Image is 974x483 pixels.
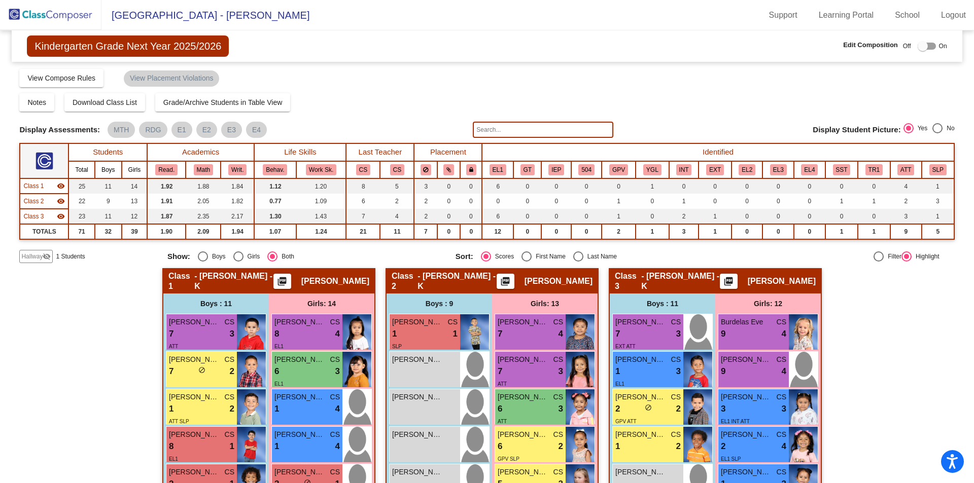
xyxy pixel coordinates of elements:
[254,178,296,194] td: 1.12
[269,293,374,314] div: Girls: 14
[513,224,541,239] td: 0
[761,7,806,23] a: Support
[296,209,346,224] td: 1.43
[843,40,898,50] span: Edit Composition
[208,252,226,261] div: Boys
[56,252,85,261] span: 1 Students
[23,197,44,206] span: Class 2
[356,164,370,175] button: CS
[27,35,229,57] span: Kindergarten Grade Next Year 2025/2026
[198,366,205,374] span: do_not_disturb_alt
[473,122,613,138] input: Search...
[169,344,178,349] span: ATT
[124,70,219,87] mat-chip: View Placement Violations
[263,164,287,175] button: Behav.
[147,143,254,161] th: Academics
[732,224,763,239] td: 0
[933,7,974,23] a: Logout
[615,271,641,291] span: Class 3
[748,276,816,286] span: [PERSON_NAME]
[414,178,437,194] td: 3
[770,164,787,175] button: EL3
[492,293,598,314] div: Girls: 13
[122,161,147,178] th: Girls
[699,178,731,194] td: 0
[610,293,715,314] div: Boys : 11
[95,178,122,194] td: 11
[20,224,68,239] td: TOTALS
[762,161,794,178] th: English Language Learner 3
[155,164,178,175] button: Read.
[122,209,147,224] td: 12
[794,161,825,178] th: English Language Learner 4
[274,381,284,387] span: EL1
[525,276,593,286] span: [PERSON_NAME]
[498,392,548,402] span: [PERSON_NAME]
[68,194,94,209] td: 22
[513,178,541,194] td: 0
[194,164,213,175] button: Math
[676,327,681,341] span: 3
[636,194,669,209] td: 0
[571,161,602,178] th: 504 Plan
[68,209,94,224] td: 23
[221,178,254,194] td: 1.84
[392,271,418,291] span: Class 2
[20,194,68,209] td: Consuelo Lemus - Lemus - K
[43,252,51,261] mat-icon: visibility_off
[122,194,147,209] td: 13
[163,293,269,314] div: Boys : 11
[335,327,340,341] span: 4
[169,365,173,378] span: 7
[732,178,763,194] td: 0
[392,354,443,365] span: [PERSON_NAME]
[346,194,380,209] td: 6
[794,224,825,239] td: 0
[884,252,901,261] div: Filter
[636,178,669,194] td: 1
[643,164,662,175] button: YGL
[636,209,669,224] td: 0
[225,392,234,402] span: CS
[482,224,513,239] td: 12
[669,194,699,209] td: 1
[274,354,325,365] span: [PERSON_NAME] Arianna
[548,164,564,175] button: IEP
[636,224,669,239] td: 1
[602,194,636,209] td: 1
[721,354,772,365] span: [PERSON_NAME]
[497,274,514,289] button: Print Students Details
[73,98,137,106] span: Download Class List
[186,178,221,194] td: 1.88
[669,161,699,178] th: Introvert
[414,224,437,239] td: 7
[615,365,620,378] span: 1
[615,392,666,402] span: [PERSON_NAME]
[922,161,954,178] th: Speech Only IEP
[437,178,460,194] td: 0
[414,143,482,161] th: Placement
[380,224,414,239] td: 11
[801,164,818,175] button: EL4
[559,327,563,341] span: 4
[641,271,719,291] span: - [PERSON_NAME] -K
[762,224,794,239] td: 0
[541,178,571,194] td: 0
[392,344,402,349] span: SLP
[699,161,731,178] th: Extrovert
[346,161,380,178] th: Colleen Smith
[571,224,602,239] td: 0
[108,122,135,138] mat-chip: MTH
[167,252,190,261] span: Show:
[721,317,772,327] span: Burdelas Eve
[221,224,254,239] td: 1.94
[243,252,260,261] div: Girls
[19,93,54,112] button: Notes
[671,317,681,327] span: CS
[273,274,291,289] button: Print Students Details
[699,194,731,209] td: 0
[230,365,234,378] span: 2
[858,161,890,178] th: Tier 1
[676,164,692,175] button: INT
[671,354,681,365] span: CS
